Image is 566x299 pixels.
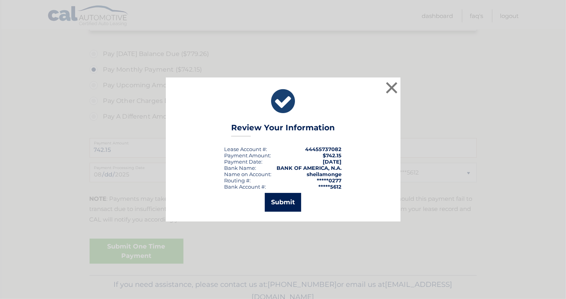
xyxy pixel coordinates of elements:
div: : [225,159,263,165]
div: Routing #: [225,177,251,184]
div: Name on Account: [225,171,272,177]
div: Bank Account #: [225,184,266,190]
span: $742.15 [323,152,342,159]
h3: Review Your Information [231,123,335,137]
span: Payment Date [225,159,262,165]
button: × [384,80,400,95]
div: Payment Amount: [225,152,271,159]
strong: 44455737082 [305,146,342,152]
button: Submit [265,193,301,212]
div: Bank Name: [225,165,257,171]
div: Lease Account #: [225,146,268,152]
span: [DATE] [323,159,342,165]
strong: BANK OF AMERICA, N.A. [277,165,342,171]
strong: sheilamonge [307,171,342,177]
